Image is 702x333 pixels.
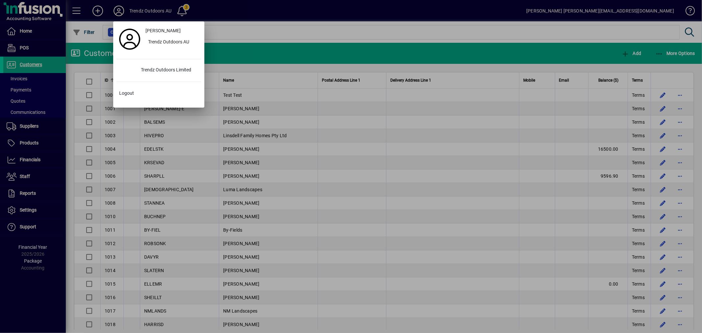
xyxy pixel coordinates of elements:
div: Trendz Outdoors Limited [136,64,201,76]
span: [PERSON_NAME] [145,27,181,34]
a: Profile [117,33,143,45]
span: Logout [119,90,134,97]
button: Trendz Outdoors AU [143,37,201,48]
button: Logout [117,87,201,99]
a: [PERSON_NAME] [143,25,201,37]
button: Trendz Outdoors Limited [117,64,201,76]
